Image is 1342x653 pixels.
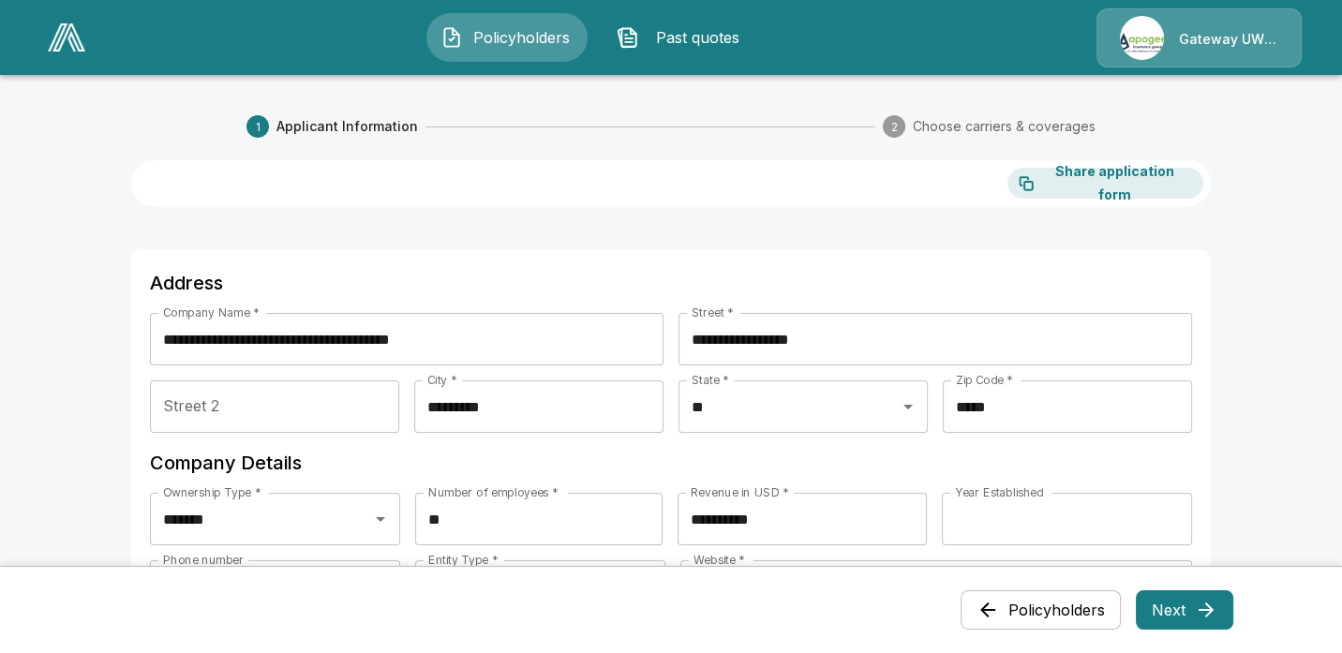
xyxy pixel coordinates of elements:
[150,448,1192,478] h6: Company Details
[692,304,734,320] label: Street *
[1007,168,1203,199] button: Share application form
[163,304,260,320] label: Company Name *
[890,120,897,134] text: 2
[150,268,1192,298] h6: Address
[256,120,261,134] text: 1
[617,26,639,49] img: Past quotes Icon
[913,117,1096,136] span: Choose carriers & coverages
[427,372,457,388] label: City *
[1136,590,1233,630] button: Next
[693,552,745,568] label: Website *
[426,13,588,62] button: Policyholders IconPolicyholders
[428,484,559,500] label: Number of employees *
[647,26,750,49] span: Past quotes
[276,117,418,136] span: Applicant Information
[470,26,574,49] span: Policyholders
[956,372,1013,388] label: Zip Code *
[955,484,1043,500] label: Year Established
[367,506,394,532] button: Open
[961,590,1121,630] button: Policyholders
[692,372,729,388] label: State *
[603,13,764,62] button: Past quotes IconPast quotes
[440,26,463,49] img: Policyholders Icon
[428,552,498,568] label: Entity Type *
[48,23,85,52] img: AA Logo
[895,393,921,420] button: Open
[691,484,789,500] label: Revenue in USD *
